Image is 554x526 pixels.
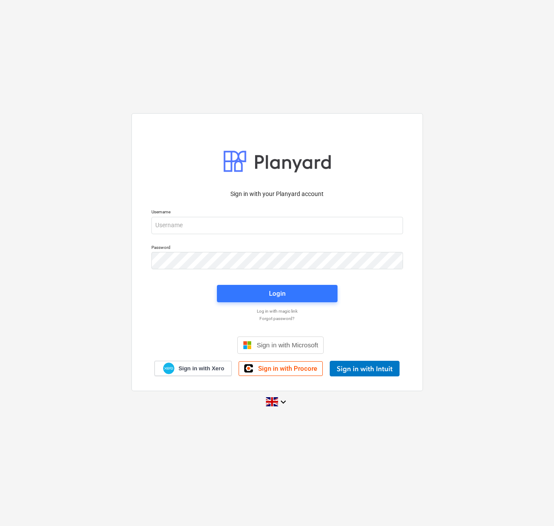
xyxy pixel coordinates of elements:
a: Sign in with Xero [154,361,232,376]
input: Username [151,217,403,234]
a: Log in with magic link [147,308,407,314]
p: Password [151,245,403,252]
p: Username [151,209,403,216]
p: Sign in with your Planyard account [151,189,403,199]
span: Sign in with Xero [178,365,224,372]
a: Forgot password? [147,316,407,321]
img: Xero logo [163,363,174,374]
button: Login [217,285,338,302]
div: Login [269,288,285,299]
i: keyboard_arrow_down [278,397,288,407]
a: Sign in with Procore [239,361,323,376]
img: Microsoft logo [243,341,252,350]
span: Sign in with Procore [258,365,317,372]
span: Sign in with Microsoft [257,341,318,349]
